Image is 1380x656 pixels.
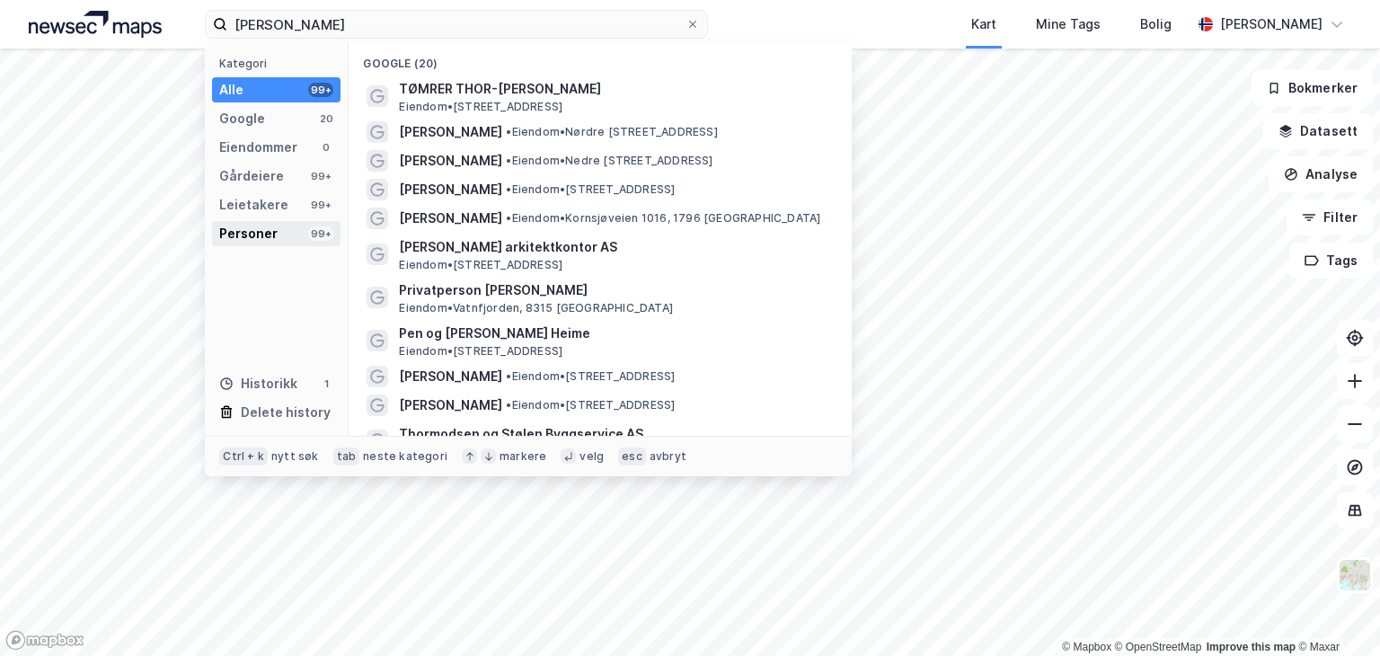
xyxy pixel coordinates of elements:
[1338,558,1372,592] img: Z
[506,154,511,167] span: •
[399,208,502,229] span: [PERSON_NAME]
[399,258,562,272] span: Eiendom • [STREET_ADDRESS]
[399,423,830,445] span: Thormodsen og Stølen Byggservice AS
[399,121,502,143] span: [PERSON_NAME]
[506,398,675,412] span: Eiendom • [STREET_ADDRESS]
[506,211,820,226] span: Eiendom • Kornsjøveien 1016, 1796 [GEOGRAPHIC_DATA]
[308,83,333,97] div: 99+
[399,323,830,344] span: Pen og [PERSON_NAME] Heime
[308,226,333,241] div: 99+
[399,150,502,172] span: [PERSON_NAME]
[579,449,604,464] div: velg
[500,449,546,464] div: markere
[506,398,511,412] span: •
[227,11,686,38] input: Søk på adresse, matrikkel, gårdeiere, leietakere eller personer
[618,448,646,465] div: esc
[219,448,268,465] div: Ctrl + k
[1290,570,1380,656] iframe: Chat Widget
[363,449,447,464] div: neste kategori
[1115,641,1202,653] a: OpenStreetMap
[219,79,243,101] div: Alle
[1269,156,1373,192] button: Analyse
[399,366,502,387] span: [PERSON_NAME]
[399,100,562,114] span: Eiendom • [STREET_ADDRESS]
[349,42,852,75] div: Google (20)
[399,78,830,100] span: TØMRER THOR-[PERSON_NAME]
[971,13,996,35] div: Kart
[308,169,333,183] div: 99+
[1220,13,1322,35] div: [PERSON_NAME]
[1263,113,1373,149] button: Datasett
[1289,243,1373,279] button: Tags
[506,211,511,225] span: •
[219,373,297,394] div: Historikk
[319,140,333,155] div: 0
[308,198,333,212] div: 99+
[241,402,331,423] div: Delete history
[271,449,319,464] div: nytt søk
[506,154,712,168] span: Eiendom • Nedre [STREET_ADDRESS]
[399,179,502,200] span: [PERSON_NAME]
[333,448,360,465] div: tab
[650,449,686,464] div: avbryt
[219,194,288,216] div: Leietakere
[5,630,84,651] a: Mapbox homepage
[219,137,297,158] div: Eiendommer
[1062,641,1111,653] a: Mapbox
[1287,199,1373,235] button: Filter
[399,301,673,315] span: Eiendom • Vatnfjorden, 8315 [GEOGRAPHIC_DATA]
[506,125,511,138] span: •
[506,182,511,196] span: •
[399,236,830,258] span: [PERSON_NAME] arkitektkontor AS
[219,223,278,244] div: Personer
[219,165,284,187] div: Gårdeiere
[506,369,511,383] span: •
[319,111,333,126] div: 20
[506,369,675,384] span: Eiendom • [STREET_ADDRESS]
[1140,13,1172,35] div: Bolig
[319,377,333,391] div: 1
[1252,70,1373,106] button: Bokmerker
[399,394,502,416] span: [PERSON_NAME]
[1036,13,1101,35] div: Mine Tags
[219,108,265,129] div: Google
[399,344,562,359] span: Eiendom • [STREET_ADDRESS]
[506,125,717,139] span: Eiendom • Nørdre [STREET_ADDRESS]
[219,57,341,70] div: Kategori
[506,182,675,197] span: Eiendom • [STREET_ADDRESS]
[1290,570,1380,656] div: Kontrollprogram for chat
[29,11,162,38] img: logo.a4113a55bc3d86da70a041830d287a7e.svg
[399,279,830,301] span: Privatperson [PERSON_NAME]
[1207,641,1296,653] a: Improve this map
